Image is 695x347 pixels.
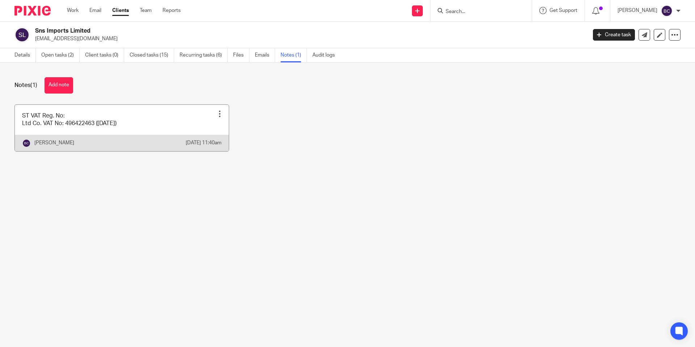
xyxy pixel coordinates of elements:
img: svg%3E [14,27,30,42]
p: [DATE] 11:40am [186,139,222,146]
img: svg%3E [661,5,673,17]
p: [PERSON_NAME] [34,139,74,146]
a: Details [14,48,36,62]
a: Work [67,7,79,14]
img: Pixie [14,6,51,16]
a: Client tasks (0) [85,48,124,62]
a: Reports [163,7,181,14]
h1: Notes [14,82,37,89]
a: Recurring tasks (6) [180,48,228,62]
img: svg%3E [22,139,31,148]
a: Open tasks (2) [41,48,80,62]
a: Closed tasks (15) [130,48,174,62]
button: Add note [45,77,73,94]
a: Clients [112,7,129,14]
h2: Sns Imports Limited [35,27,473,35]
span: Get Support [549,8,577,13]
span: (1) [30,82,37,88]
p: [EMAIL_ADDRESS][DOMAIN_NAME] [35,35,582,42]
a: Team [140,7,152,14]
a: Notes (1) [281,48,307,62]
a: Audit logs [312,48,340,62]
a: Files [233,48,249,62]
input: Search [445,9,510,15]
a: Create task [593,29,635,41]
a: Emails [255,48,275,62]
p: [PERSON_NAME] [618,7,657,14]
a: Email [89,7,101,14]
